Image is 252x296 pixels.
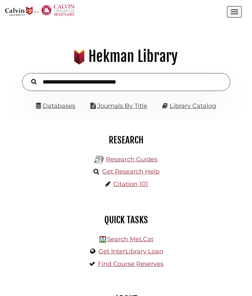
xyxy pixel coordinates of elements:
[97,102,147,110] a: Journals By Title
[28,77,40,86] button: Search
[107,235,153,243] a: Search MeLCat
[10,134,242,146] h2: Research
[113,180,148,188] a: Citation 101
[100,236,106,243] img: Hekman Library Logo
[170,102,216,110] a: Library Catalog
[36,102,75,110] a: Databases
[41,4,75,16] img: Calvin Theological Seminary
[227,6,242,18] button: Open the menu
[94,155,104,165] img: Hekman Library Logo
[99,248,163,255] a: Get InterLibrary Loan
[10,214,242,226] h2: Quick Tasks
[31,79,37,85] i: Search
[106,156,157,163] a: Research Guides
[102,168,160,175] a: Get Research Help
[9,47,243,66] h1: Hekman Library
[98,260,164,268] a: Find Course Reserves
